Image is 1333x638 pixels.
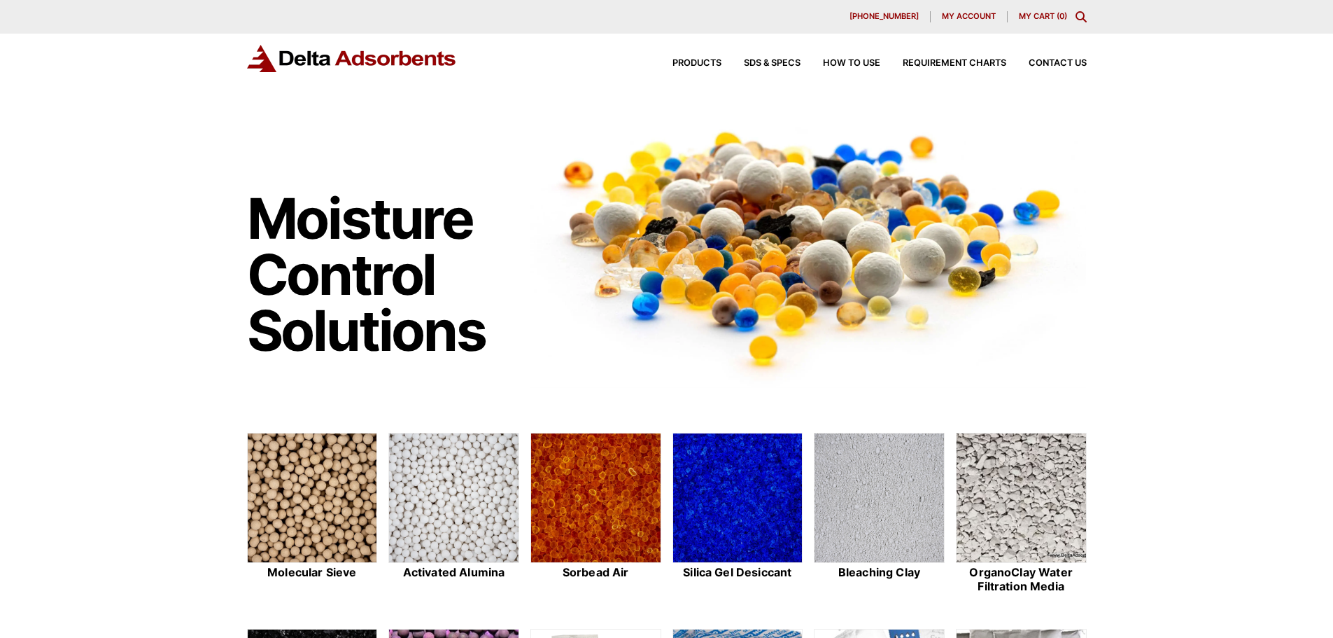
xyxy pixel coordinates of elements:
[530,566,661,579] h2: Sorbead Air
[1006,59,1087,68] a: Contact Us
[849,13,919,20] span: [PHONE_NUMBER]
[1059,11,1064,21] span: 0
[744,59,800,68] span: SDS & SPECS
[1019,11,1067,21] a: My Cart (0)
[672,566,803,579] h2: Silica Gel Desiccant
[1075,11,1087,22] div: Toggle Modal Content
[903,59,1006,68] span: Requirement Charts
[247,45,457,72] img: Delta Adsorbents
[814,433,945,595] a: Bleaching Clay
[823,59,880,68] span: How to Use
[672,433,803,595] a: Silica Gel Desiccant
[650,59,721,68] a: Products
[672,59,721,68] span: Products
[800,59,880,68] a: How to Use
[956,433,1087,595] a: OrganoClay Water Filtration Media
[838,11,931,22] a: [PHONE_NUMBER]
[1029,59,1087,68] span: Contact Us
[530,106,1087,388] img: Image
[388,433,519,595] a: Activated Alumina
[931,11,1008,22] a: My account
[814,566,945,579] h2: Bleaching Clay
[530,433,661,595] a: Sorbead Air
[880,59,1006,68] a: Requirement Charts
[388,566,519,579] h2: Activated Alumina
[247,566,378,579] h2: Molecular Sieve
[956,566,1087,592] h2: OrganoClay Water Filtration Media
[942,13,996,20] span: My account
[721,59,800,68] a: SDS & SPECS
[247,190,517,359] h1: Moisture Control Solutions
[247,433,378,595] a: Molecular Sieve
